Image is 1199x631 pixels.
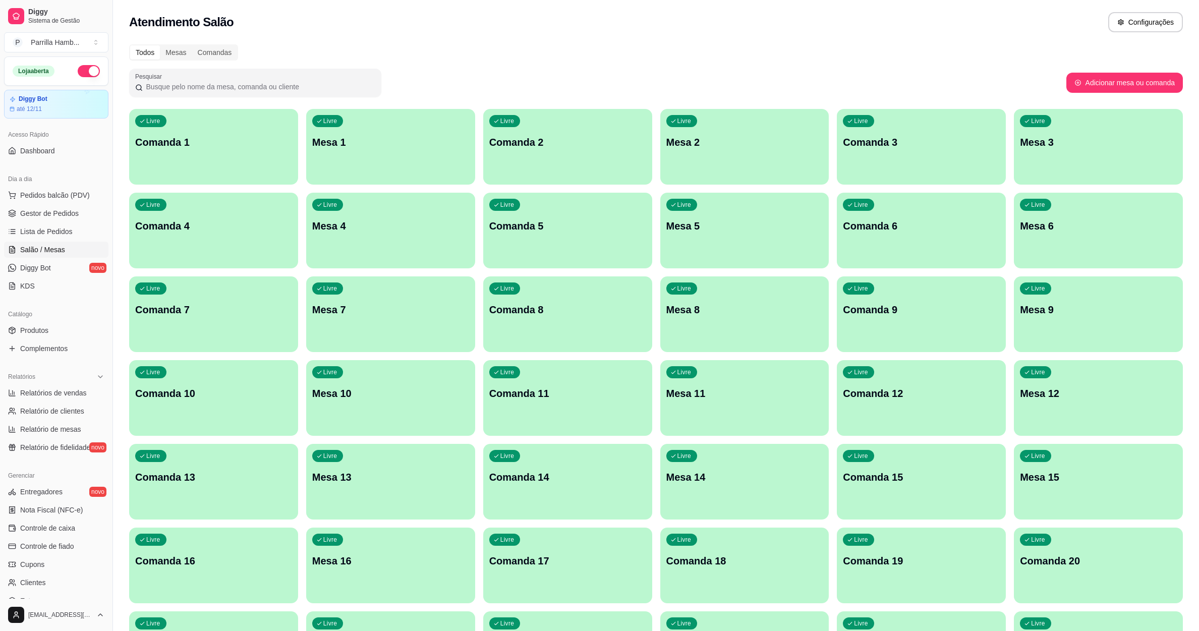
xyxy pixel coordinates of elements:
[4,187,108,203] button: Pedidos balcão (PDV)
[20,424,81,434] span: Relatório de mesas
[4,468,108,484] div: Gerenciar
[160,45,192,60] div: Mesas
[20,245,65,255] span: Salão / Mesas
[854,536,868,544] p: Livre
[1014,360,1183,436] button: LivreMesa 12
[20,578,46,588] span: Clientes
[4,593,108,609] a: Estoque
[135,386,292,400] p: Comanda 10
[4,575,108,591] a: Clientes
[837,193,1006,268] button: LivreComanda 6
[1031,284,1045,293] p: Livre
[483,528,652,603] button: LivreComanda 17
[1066,73,1183,93] button: Adicionar mesa ou comanda
[129,444,298,520] button: LivreComanda 13
[312,219,469,233] p: Mesa 4
[660,109,829,185] button: LivreMesa 2
[483,193,652,268] button: LivreComanda 5
[28,611,92,619] span: [EMAIL_ADDRESS][DOMAIN_NAME]
[306,360,475,436] button: LivreMesa 10
[135,470,292,484] p: Comanda 13
[13,66,54,77] div: Loja aberta
[489,303,646,317] p: Comanda 8
[28,8,104,17] span: Diggy
[146,536,160,544] p: Livre
[854,201,868,209] p: Livre
[4,385,108,401] a: Relatórios de vendas
[489,135,646,149] p: Comanda 2
[1014,109,1183,185] button: LivreMesa 3
[4,306,108,322] div: Catálogo
[666,219,823,233] p: Mesa 5
[660,528,829,603] button: LivreComanda 18
[135,135,292,149] p: Comanda 1
[20,442,90,452] span: Relatório de fidelidade
[1108,12,1183,32] button: Configurações
[500,368,515,376] p: Livre
[500,284,515,293] p: Livre
[146,619,160,627] p: Livre
[306,276,475,352] button: LivreMesa 7
[4,242,108,258] a: Salão / Mesas
[677,536,692,544] p: Livre
[129,360,298,436] button: LivreComanda 10
[1031,368,1045,376] p: Livre
[500,117,515,125] p: Livre
[666,303,823,317] p: Mesa 8
[666,554,823,568] p: Comanda 18
[4,171,108,187] div: Dia a dia
[4,90,108,119] a: Diggy Botaté 12/11
[146,284,160,293] p: Livre
[677,284,692,293] p: Livre
[4,205,108,221] a: Gestor de Pedidos
[843,135,1000,149] p: Comanda 3
[192,45,238,60] div: Comandas
[1031,452,1045,460] p: Livre
[660,193,829,268] button: LivreMesa 5
[4,421,108,437] a: Relatório de mesas
[20,226,73,237] span: Lista de Pedidos
[135,554,292,568] p: Comanda 16
[146,201,160,209] p: Livre
[4,278,108,294] a: KDS
[489,386,646,400] p: Comanda 11
[677,368,692,376] p: Livre
[1020,303,1177,317] p: Mesa 9
[20,523,75,533] span: Controle de caixa
[660,276,829,352] button: LivreMesa 8
[323,452,337,460] p: Livre
[20,505,83,515] span: Nota Fiscal (NFC-e)
[13,37,23,47] span: P
[78,65,100,77] button: Alterar Status
[143,82,375,92] input: Pesquisar
[20,263,51,273] span: Diggy Bot
[854,117,868,125] p: Livre
[4,502,108,518] a: Nota Fiscal (NFC-e)
[130,45,160,60] div: Todos
[146,117,160,125] p: Livre
[1020,470,1177,484] p: Mesa 15
[1014,193,1183,268] button: LivreMesa 6
[843,386,1000,400] p: Comanda 12
[843,470,1000,484] p: Comanda 15
[4,538,108,554] a: Controle de fiado
[135,219,292,233] p: Comanda 4
[20,190,90,200] span: Pedidos balcão (PDV)
[843,554,1000,568] p: Comanda 19
[20,487,63,497] span: Entregadores
[1020,219,1177,233] p: Mesa 6
[666,470,823,484] p: Mesa 14
[4,32,108,52] button: Select a team
[312,554,469,568] p: Mesa 16
[1014,444,1183,520] button: LivreMesa 15
[483,444,652,520] button: LivreComanda 14
[1020,135,1177,149] p: Mesa 3
[4,143,108,159] a: Dashboard
[4,260,108,276] a: Diggy Botnovo
[1014,276,1183,352] button: LivreMesa 9
[1031,619,1045,627] p: Livre
[129,276,298,352] button: LivreComanda 7
[837,528,1006,603] button: LivreComanda 19
[483,276,652,352] button: LivreComanda 8
[135,303,292,317] p: Comanda 7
